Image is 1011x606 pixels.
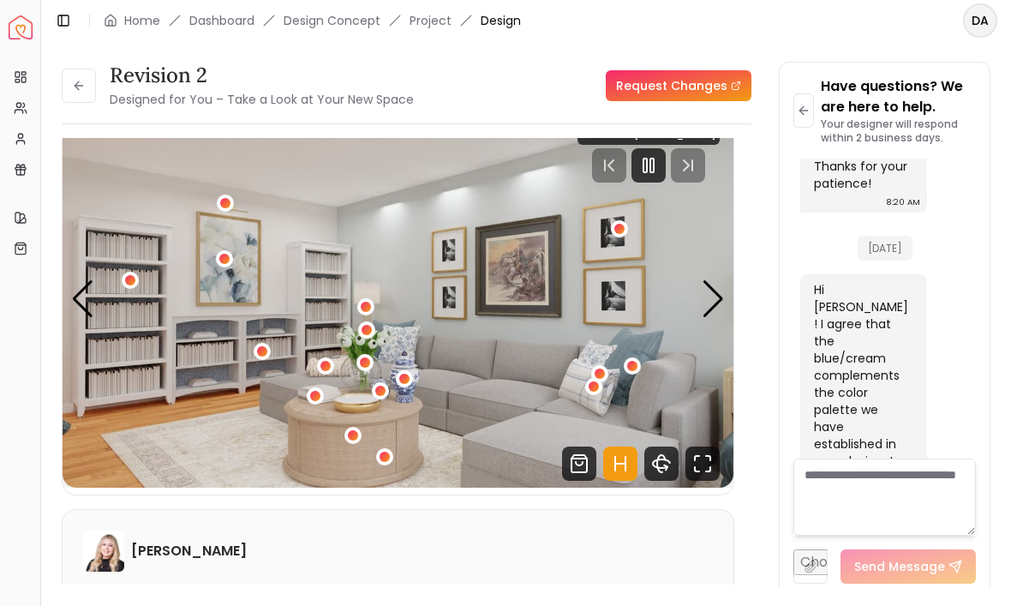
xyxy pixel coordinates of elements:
svg: Pause [638,155,659,176]
img: Design Render 5 [63,111,733,488]
div: 4 / 6 [63,111,733,488]
img: Spacejoy Logo [9,15,33,39]
h3: Revision 2 [110,62,414,89]
p: Your designer will respond within 2 business days. [821,117,976,145]
a: Home [124,12,160,29]
svg: Shop Products from this design [562,447,596,481]
div: Previous slide [71,280,94,318]
svg: Hotspots Toggle [603,447,637,481]
div: Hi [PERSON_NAME]! I agree that the blue/cream complements the color palette we have established i... [814,281,910,470]
small: Designed for You – Take a Look at Your New Space [110,91,414,108]
a: Request Changes [606,70,751,101]
span: [DATE] [858,236,912,261]
button: DA [963,3,997,38]
svg: 360 View [644,447,679,481]
a: Dashboard [189,12,254,29]
nav: breadcrumb [104,12,521,29]
span: DA [965,5,996,36]
p: Have questions? We are here to help. [821,76,976,117]
li: Design Concept [284,12,380,29]
span: Design [481,12,521,29]
img: Hannah James [83,531,124,572]
div: Carousel [63,111,733,488]
a: Spacejoy [9,15,33,39]
svg: Fullscreen [685,447,720,481]
a: Project [410,12,452,29]
h6: [PERSON_NAME] [131,541,247,561]
div: Next slide [702,280,725,318]
div: 8:20 AM [886,194,920,211]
